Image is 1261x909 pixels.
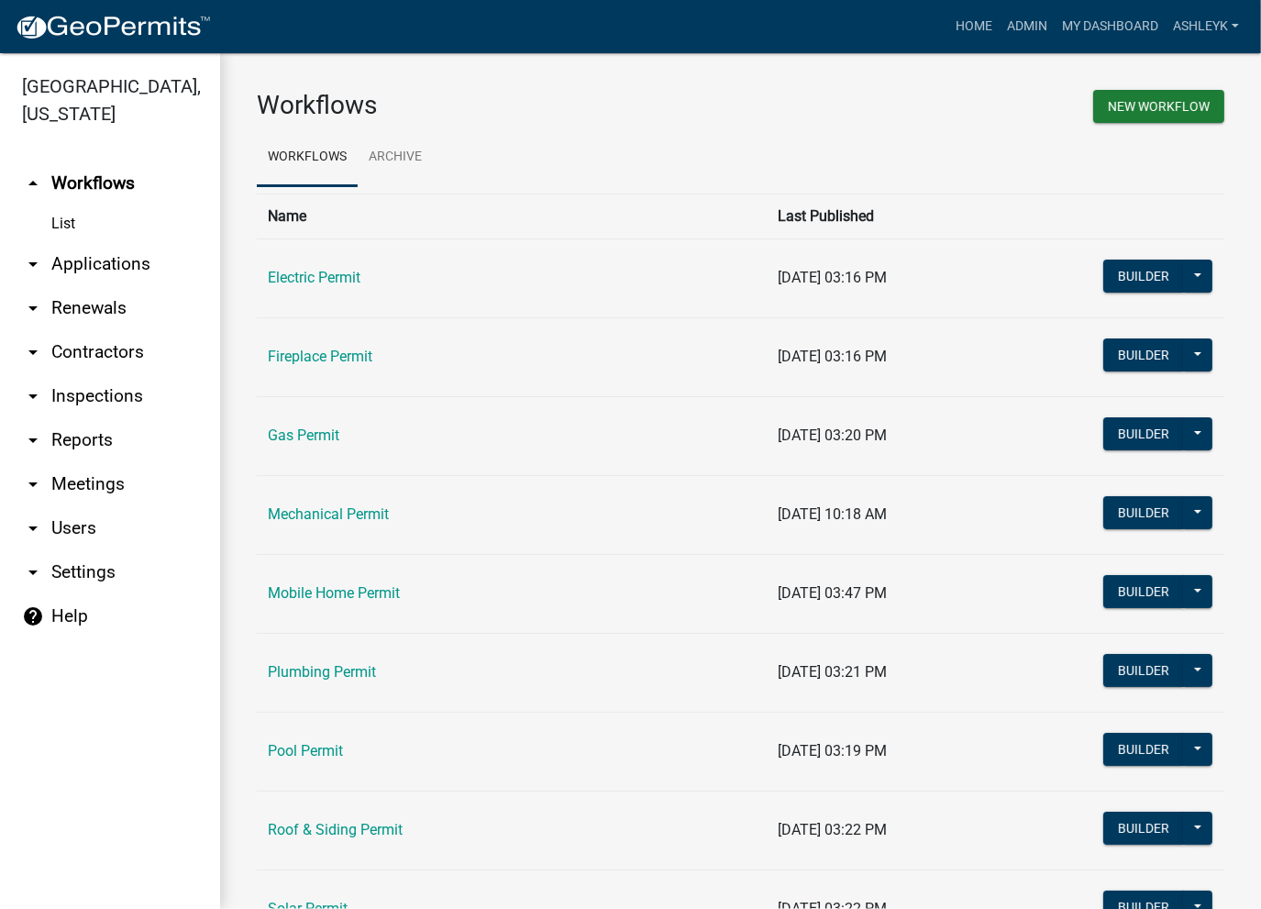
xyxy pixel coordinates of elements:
span: [DATE] 03:22 PM [778,821,887,838]
a: Gas Permit [268,427,339,444]
i: help [22,605,44,627]
th: Name [257,194,767,238]
a: Archive [358,128,433,187]
i: arrow_drop_down [22,561,44,583]
a: Mechanical Permit [268,505,389,523]
span: [DATE] 03:21 PM [778,663,887,681]
th: Last Published [767,194,994,238]
button: Builder [1103,338,1184,371]
i: arrow_drop_down [22,385,44,407]
button: Builder [1103,575,1184,608]
h3: Workflows [257,90,727,121]
button: Builder [1103,496,1184,529]
span: [DATE] 03:20 PM [778,427,887,444]
span: [DATE] 03:47 PM [778,584,887,602]
button: Builder [1103,733,1184,766]
a: Workflows [257,128,358,187]
i: arrow_drop_down [22,473,44,495]
a: Pool Permit [268,742,343,759]
i: arrow_drop_down [22,429,44,451]
a: Roof & Siding Permit [268,821,403,838]
button: New Workflow [1093,90,1224,123]
button: Builder [1103,654,1184,687]
span: [DATE] 10:18 AM [778,505,887,523]
a: Mobile Home Permit [268,584,400,602]
span: [DATE] 03:16 PM [778,269,887,286]
i: arrow_drop_down [22,341,44,363]
i: arrow_drop_down [22,517,44,539]
a: Electric Permit [268,269,360,286]
button: Builder [1103,260,1184,293]
a: Home [948,9,1000,44]
button: Builder [1103,417,1184,450]
i: arrow_drop_down [22,253,44,275]
span: [DATE] 03:16 PM [778,348,887,365]
a: My Dashboard [1055,9,1166,44]
a: Plumbing Permit [268,663,376,681]
i: arrow_drop_up [22,172,44,194]
span: [DATE] 03:19 PM [778,742,887,759]
a: Fireplace Permit [268,348,372,365]
i: arrow_drop_down [22,297,44,319]
a: AshleyK [1166,9,1246,44]
a: Admin [1000,9,1055,44]
button: Builder [1103,812,1184,845]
